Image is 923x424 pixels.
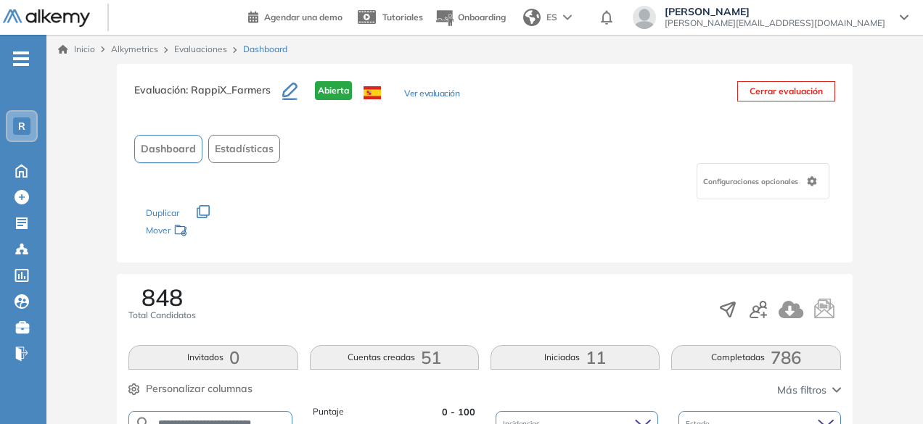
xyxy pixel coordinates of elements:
div: Mover [146,218,291,245]
button: Iniciadas11 [491,345,660,370]
span: [PERSON_NAME][EMAIL_ADDRESS][DOMAIN_NAME] [665,17,885,29]
button: Onboarding [435,2,506,33]
img: world [523,9,541,26]
button: Cuentas creadas51 [310,345,479,370]
span: Alkymetrics [111,43,158,54]
h3: Evaluación [134,81,282,112]
span: 0 - 100 [442,405,475,419]
button: Más filtros [777,383,841,398]
span: Personalizar columnas [146,381,253,396]
button: Cerrar evaluación [737,81,835,101]
div: Configuraciones opcionales [697,163,829,199]
button: Estadísticas [208,135,280,163]
button: Dashboard [134,135,202,163]
span: Agendar una demo [264,12,342,22]
span: R [18,120,25,132]
img: Logo [3,9,90,28]
img: ESP [364,86,381,99]
span: Total Candidatos [128,309,196,322]
span: Tutoriales [382,12,423,22]
span: Estadísticas [215,141,274,157]
span: Dashboard [243,43,287,56]
span: Más filtros [777,383,826,398]
button: Invitados0 [128,345,298,370]
a: Inicio [58,43,95,56]
span: Onboarding [458,12,506,22]
a: Evaluaciones [174,43,227,54]
span: Dashboard [141,141,196,157]
span: Duplicar [146,207,179,218]
span: Puntaje [313,405,344,419]
button: Ver evaluación [404,87,459,102]
span: 848 [141,286,183,309]
span: Configuraciones opcionales [703,176,801,187]
button: Completadas786 [671,345,840,370]
span: : RappiX_Farmers [186,83,271,96]
img: arrow [563,14,572,20]
span: [PERSON_NAME] [665,6,885,17]
span: Abierta [315,81,352,100]
a: Agendar una demo [248,7,342,25]
i: - [13,57,29,60]
button: Personalizar columnas [128,381,253,396]
span: ES [546,11,557,24]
